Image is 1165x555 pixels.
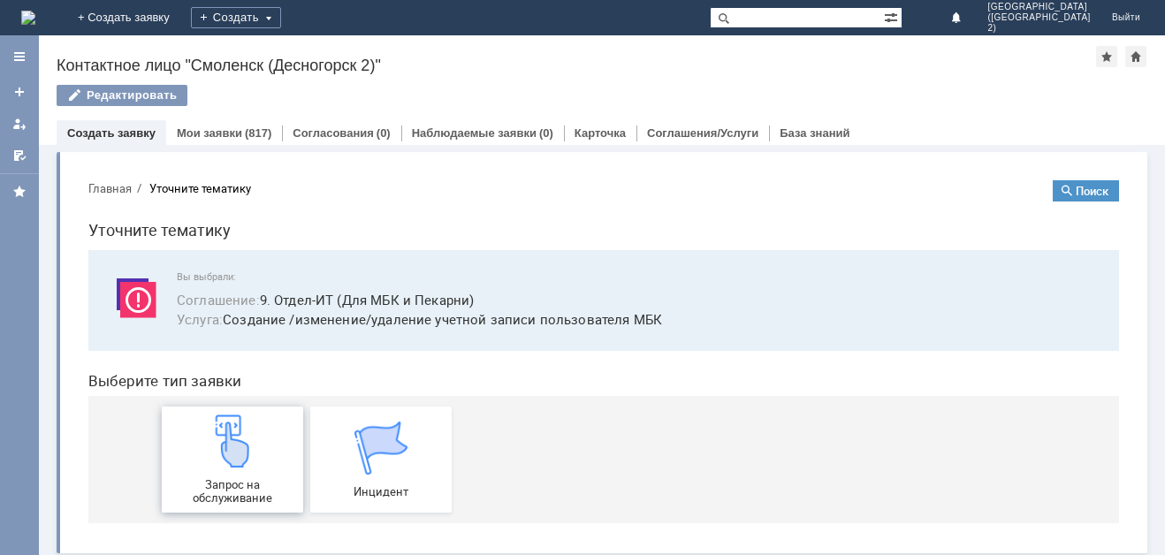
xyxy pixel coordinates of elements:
span: 2) [987,23,1090,34]
div: (0) [539,126,553,140]
span: Услуга : [103,144,148,162]
div: Создать [191,7,281,28]
a: Инцидент [236,240,377,346]
a: Согласования [293,126,374,140]
a: Перейти на домашнюю страницу [21,11,35,25]
header: Выберите тип заявки [14,206,1045,224]
a: Мои заявки [5,110,34,138]
a: Соглашения/Услуги [647,126,758,140]
span: Создание /изменение/удаление учетной записи пользователя МБК [103,143,1024,163]
button: Главная [14,14,57,30]
button: Соглашение:9. Отдел-ИТ (Для МБК и Пекарни) [103,124,400,144]
span: Инцидент [241,319,372,332]
span: Соглашение : [103,125,186,142]
a: Наблюдаемые заявки [412,126,537,140]
button: Поиск [978,14,1045,35]
a: Создать заявку [5,78,34,106]
span: Вы выбрали: [103,105,1024,117]
div: Контактное лицо "Смоленск (Десногорск 2)" [57,57,1096,74]
h1: Уточните тематику [14,51,1045,77]
div: Уточните тематику [75,16,177,29]
div: (0) [377,126,391,140]
span: Запрос на обслуживание [93,312,224,338]
a: Запрос на обслуживание [88,240,229,346]
a: База знаний [780,126,849,140]
div: (817) [245,126,271,140]
a: Мои согласования [5,141,34,170]
a: Мои заявки [177,126,242,140]
span: [GEOGRAPHIC_DATA] [987,2,1090,12]
img: get23c147a1b4124cbfa18e19f2abec5e8f [132,248,185,301]
span: Расширенный поиск [884,8,902,25]
div: Сделать домашней страницей [1125,46,1146,67]
a: Создать заявку [67,126,156,140]
div: Добавить в избранное [1096,46,1117,67]
span: ([GEOGRAPHIC_DATA] [987,12,1090,23]
img: svg%3E [35,105,88,158]
img: get067d4ba7cf7247ad92597448b2db9300 [280,255,333,308]
img: logo [21,11,35,25]
a: Карточка [575,126,626,140]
